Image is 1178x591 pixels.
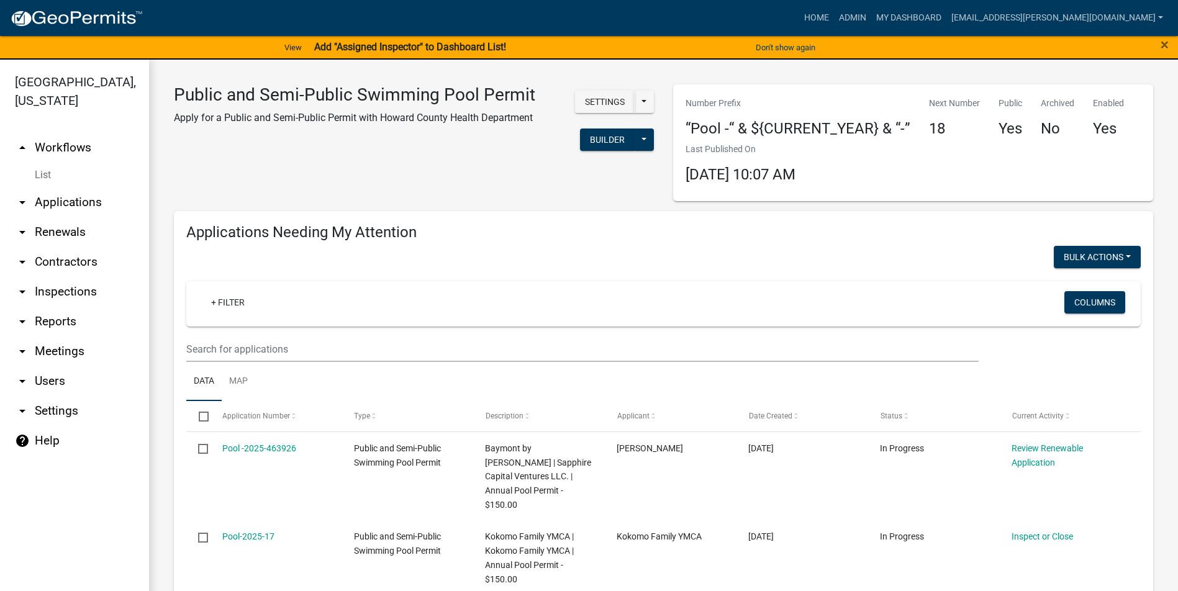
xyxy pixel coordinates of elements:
[751,37,820,58] button: Don't show again
[929,120,980,138] h4: 18
[617,412,649,420] span: Applicant
[342,401,473,431] datatable-header-cell: Type
[929,97,980,110] p: Next Number
[748,412,792,420] span: Date Created
[880,412,902,420] span: Status
[686,166,795,183] span: [DATE] 10:07 AM
[15,195,30,210] i: arrow_drop_down
[15,344,30,359] i: arrow_drop_down
[354,443,441,467] span: Public and Semi-Public Swimming Pool Permit
[1093,97,1124,110] p: Enabled
[1041,120,1074,138] h4: No
[1161,36,1169,53] span: ×
[222,412,290,420] span: Application Number
[799,6,834,30] a: Home
[946,6,1168,30] a: [EMAIL_ADDRESS][PERSON_NAME][DOMAIN_NAME]
[999,97,1022,110] p: Public
[686,120,910,138] h4: “Pool -“ & ${CURRENT_YEAR} & “-”
[1012,531,1073,541] a: Inspect or Close
[15,140,30,155] i: arrow_drop_up
[222,443,296,453] a: Pool -2025-463926
[748,443,774,453] span: 08/14/2025
[15,374,30,389] i: arrow_drop_down
[1161,37,1169,52] button: Close
[174,84,535,106] h3: Public and Semi-Public Swimming Pool Permit
[575,91,635,113] button: Settings
[880,443,924,453] span: In Progress
[1041,97,1074,110] p: Archived
[999,120,1022,138] h4: Yes
[222,362,255,402] a: Map
[174,111,535,125] p: Apply for a Public and Semi-Public Permit with Howard County Health Department
[1093,120,1124,138] h4: Yes
[1000,401,1131,431] datatable-header-cell: Current Activity
[222,531,274,541] a: Pool-2025-17
[186,336,979,362] input: Search for applications
[314,41,506,53] strong: Add "Assigned Inspector" to Dashboard List!
[15,284,30,299] i: arrow_drop_down
[580,129,635,151] button: Builder
[736,401,868,431] datatable-header-cell: Date Created
[15,314,30,329] i: arrow_drop_down
[485,412,523,420] span: Description
[186,362,222,402] a: Data
[279,37,307,58] a: View
[617,531,702,541] span: Kokomo Family YMCA
[1064,291,1125,314] button: Columns
[686,143,795,156] p: Last Published On
[617,443,683,453] span: Kimberly Trilling
[15,404,30,418] i: arrow_drop_down
[210,401,342,431] datatable-header-cell: Application Number
[354,531,441,556] span: Public and Semi-Public Swimming Pool Permit
[686,97,910,110] p: Number Prefix
[15,225,30,240] i: arrow_drop_down
[485,531,574,584] span: Kokomo Family YMCA | Kokomo Family YMCA | Annual Pool Permit - $150.00
[871,6,946,30] a: My Dashboard
[485,443,591,510] span: Baymont by Wyndham Kokomo | Sapphire Capital Ventures LLC. | Annual Pool Permit - $150.00
[748,531,774,541] span: 08/14/2025
[1054,246,1141,268] button: Bulk Actions
[473,401,605,431] datatable-header-cell: Description
[186,223,1141,241] h4: Applications Needing My Attention
[201,291,255,314] a: + Filter
[605,401,736,431] datatable-header-cell: Applicant
[834,6,871,30] a: Admin
[15,433,30,448] i: help
[1012,443,1083,467] a: Review Renewable Application
[868,401,1000,431] datatable-header-cell: Status
[1012,412,1063,420] span: Current Activity
[15,255,30,269] i: arrow_drop_down
[186,401,210,431] datatable-header-cell: Select
[354,412,370,420] span: Type
[880,531,924,541] span: In Progress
